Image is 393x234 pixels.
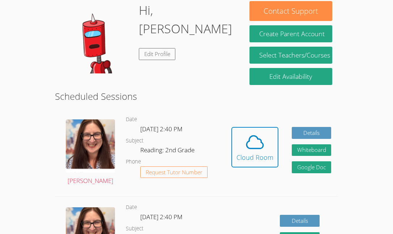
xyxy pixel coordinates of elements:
img: Screenshot%202025-03-23%20at%207.52.37%E2%80%AFPM.png [66,119,115,172]
a: Details [292,127,332,139]
button: Request Tutor Number [140,166,208,178]
button: Create Parent Account [249,25,333,42]
h2: Scheduled Sessions [55,89,338,103]
span: Request Tutor Number [146,170,202,175]
a: Edit Profile [139,48,176,60]
h1: Hi, [PERSON_NAME] [139,1,238,38]
a: Google Doc [292,161,332,173]
a: [PERSON_NAME] [66,119,115,186]
dd: Reading: 2nd Grade [140,145,196,157]
dt: Subject [126,224,144,233]
a: Edit Availability [249,68,333,85]
dt: Subject [126,136,144,145]
img: default.png [61,1,133,73]
button: Cloud Room [231,127,278,167]
dt: Date [126,115,137,124]
a: Select Teachers/Courses [249,47,333,64]
dt: Phone [126,157,141,166]
span: [DATE] 2:40 PM [140,213,183,221]
a: Details [280,215,320,227]
div: Cloud Room [236,152,273,162]
dt: Date [126,203,137,212]
button: Contact Support [249,1,333,21]
button: Whiteboard [292,144,332,156]
span: [DATE] 2:40 PM [140,125,183,133]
